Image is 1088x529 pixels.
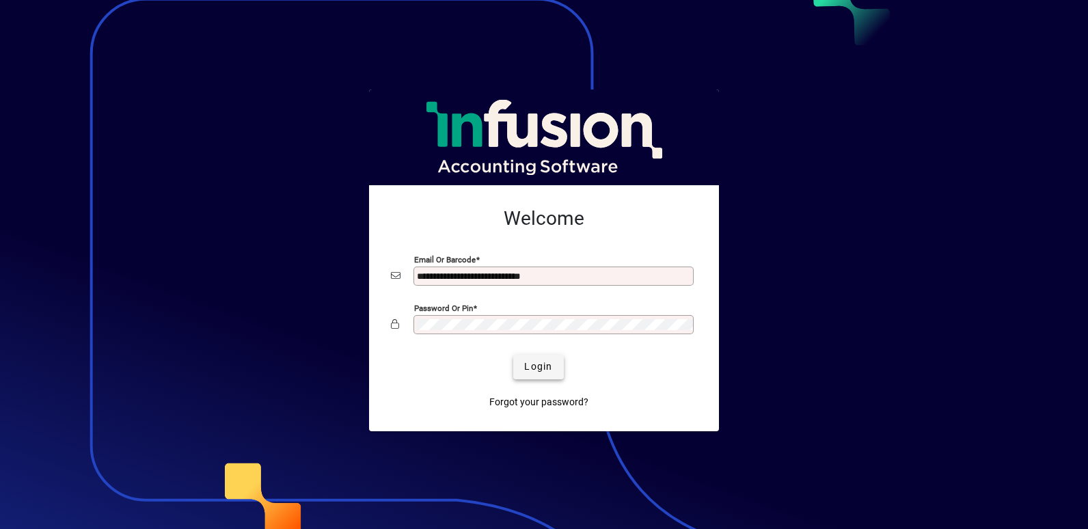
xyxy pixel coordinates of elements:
a: Forgot your password? [484,390,594,415]
button: Login [513,355,563,379]
h2: Welcome [391,207,697,230]
mat-label: Email or Barcode [414,254,476,264]
span: Forgot your password? [489,395,588,409]
span: Login [524,360,552,374]
mat-label: Password or Pin [414,303,473,312]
